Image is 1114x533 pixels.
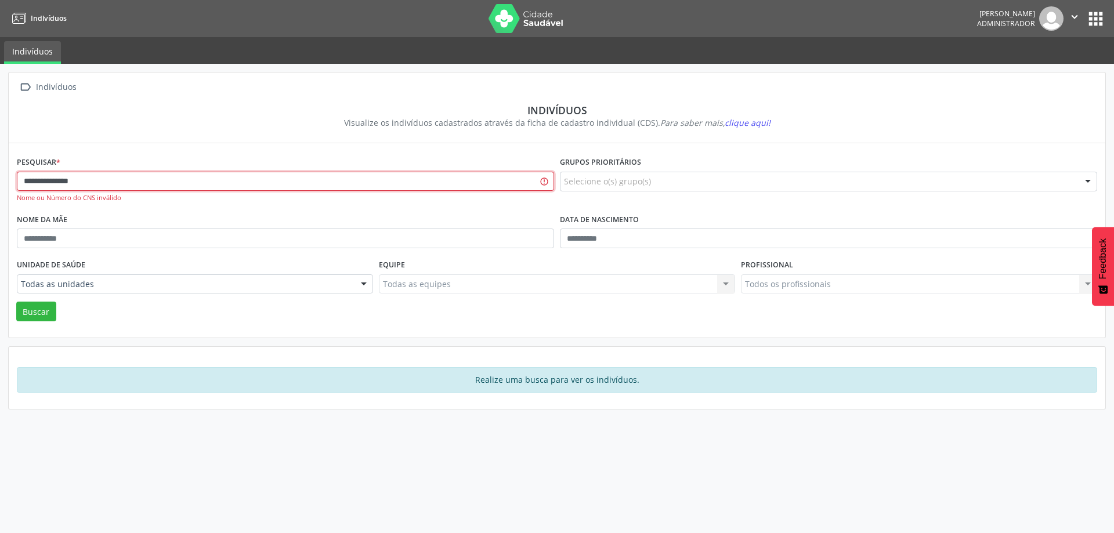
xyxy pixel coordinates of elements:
i: Para saber mais, [660,117,771,128]
label: Profissional [741,256,793,274]
div: Visualize os indivíduos cadastrados através da ficha de cadastro individual (CDS). [25,117,1089,129]
span: Feedback [1098,238,1108,279]
button: apps [1086,9,1106,29]
label: Unidade de saúde [17,256,85,274]
span: Indivíduos [31,13,67,23]
a: Indivíduos [8,9,67,28]
span: Selecione o(s) grupo(s) [564,175,651,187]
span: clique aqui! [725,117,771,128]
label: Nome da mãe [17,211,67,229]
i:  [17,79,34,96]
img: img [1039,6,1064,31]
i:  [1068,10,1081,23]
a: Indivíduos [4,41,61,64]
label: Equipe [379,256,405,274]
span: Todas as unidades [21,278,349,290]
div: Indivíduos [34,79,78,96]
div: Realize uma busca para ver os indivíduos. [17,367,1097,393]
a:  Indivíduos [17,79,78,96]
label: Data de nascimento [560,211,639,229]
div: [PERSON_NAME] [977,9,1035,19]
button:  [1064,6,1086,31]
button: Buscar [16,302,56,321]
span: Administrador [977,19,1035,28]
button: Feedback - Mostrar pesquisa [1092,227,1114,306]
label: Grupos prioritários [560,154,641,172]
label: Pesquisar [17,154,60,172]
div: Nome ou Número do CNS inválido [17,193,554,203]
div: Indivíduos [25,104,1089,117]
